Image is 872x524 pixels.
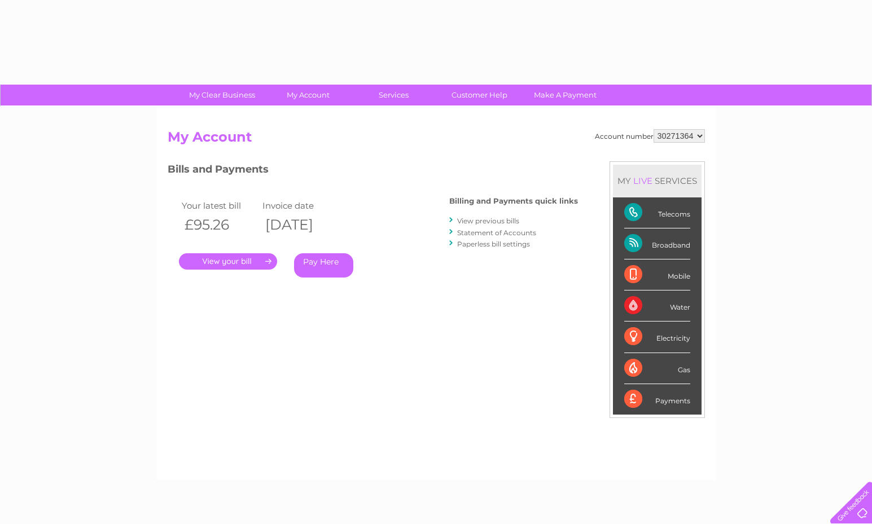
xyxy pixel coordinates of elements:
h3: Bills and Payments [168,161,578,181]
h4: Billing and Payments quick links [449,197,578,205]
a: Pay Here [294,253,353,278]
div: LIVE [631,175,655,186]
td: Your latest bill [179,198,260,213]
div: Account number [595,129,705,143]
td: Invoice date [260,198,341,213]
th: £95.26 [179,213,260,236]
div: Water [624,290,690,322]
a: Services [347,85,440,105]
a: My Account [261,85,354,105]
div: MY SERVICES [613,165,702,197]
h2: My Account [168,129,705,151]
a: My Clear Business [176,85,269,105]
a: . [179,253,277,270]
div: Mobile [624,259,690,290]
div: Telecoms [624,197,690,228]
a: Make A Payment [519,85,612,105]
a: Statement of Accounts [457,228,536,237]
div: Electricity [624,322,690,353]
th: [DATE] [260,213,341,236]
div: Gas [624,353,690,384]
a: View previous bills [457,217,519,225]
a: Customer Help [433,85,526,105]
div: Payments [624,384,690,415]
div: Broadband [624,228,690,259]
a: Paperless bill settings [457,240,530,248]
